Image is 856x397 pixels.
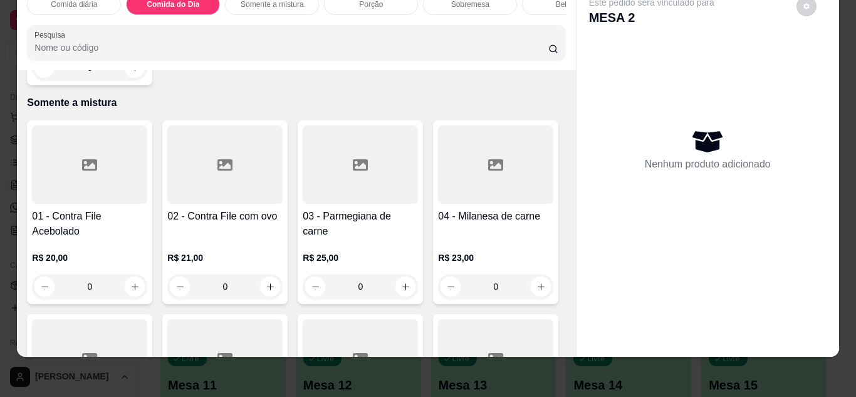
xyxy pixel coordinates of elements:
button: increase-product-quantity [125,277,145,297]
p: Somente a mistura [27,95,565,110]
p: MESA 2 [589,9,714,26]
button: decrease-product-quantity [305,277,325,297]
button: decrease-product-quantity [170,277,190,297]
p: R$ 20,00 [32,251,147,264]
p: R$ 23,00 [438,251,553,264]
h4: 04 - Milanesa de carne [438,209,553,224]
button: decrease-product-quantity [34,277,55,297]
button: increase-product-quantity [395,277,415,297]
h4: 02 - Contra File com ovo [167,209,283,224]
h4: 03 - Parmegiana de carne [303,209,418,239]
label: Pesquisa [34,29,70,40]
p: R$ 25,00 [303,251,418,264]
h4: 01 - Contra File Acebolado [32,209,147,239]
button: increase-product-quantity [531,277,551,297]
p: Nenhum produto adicionado [645,157,771,172]
input: Pesquisa [34,41,548,54]
button: increase-product-quantity [260,277,280,297]
button: decrease-product-quantity [441,277,461,297]
p: R$ 21,00 [167,251,283,264]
